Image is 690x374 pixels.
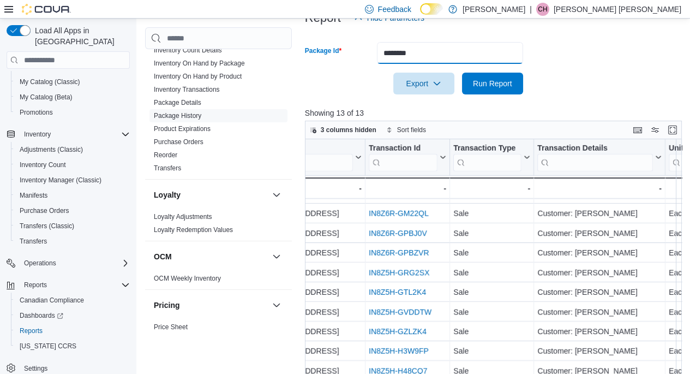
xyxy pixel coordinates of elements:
div: Transaction Details [537,144,653,154]
span: CH [538,3,547,16]
button: Manifests [11,188,134,203]
div: Customer: [PERSON_NAME] [537,345,662,358]
button: Enter fullscreen [666,123,679,136]
span: Canadian Compliance [20,296,84,305]
div: [STREET_ADDRESS] [263,345,362,358]
span: My Catalog (Beta) [15,91,130,104]
h3: OCM [154,251,172,262]
button: Transaction Details [537,144,662,171]
a: Loyalty Redemption Values [154,226,233,234]
span: Inventory Manager (Classic) [15,174,130,187]
div: Transaction Type [453,144,521,171]
span: Purchase Orders [15,204,130,217]
span: My Catalog (Beta) [20,93,73,102]
button: Promotions [11,105,134,120]
span: Transfers (Classic) [20,222,74,230]
a: Manifests [15,189,52,202]
a: Promotions [15,106,57,119]
button: Adjustments (Classic) [11,142,134,157]
a: Transfers [15,235,51,248]
span: Settings [24,364,47,373]
div: Inventory [145,17,292,179]
button: Display options [649,123,662,136]
p: | [530,3,532,16]
span: Export [400,73,448,94]
button: Transfers [11,234,134,249]
div: Sale [453,345,530,358]
div: Transaction Id URL [369,144,437,171]
div: Pricing [145,320,292,338]
a: IN8Z6R-GPBZVR [369,248,429,257]
button: Location [263,144,362,171]
div: Customer: [PERSON_NAME] [537,325,662,338]
a: IN8Z6R-GM22QL [369,209,429,218]
span: Reorder [154,151,177,159]
a: Purchase Orders [15,204,74,217]
button: Reports [20,278,51,292]
button: Loyalty [270,188,283,201]
button: Loyalty [154,189,268,200]
div: Location [263,144,353,154]
button: Canadian Compliance [11,293,134,308]
a: IN8Z6R-GPBJ0V [369,229,427,238]
span: Adjustments (Classic) [15,143,130,156]
span: Inventory Count Details [154,46,222,55]
a: Package History [154,112,201,120]
span: OCM Weekly Inventory [154,274,221,283]
div: Transaction Type [453,144,521,154]
button: Inventory Manager (Classic) [11,173,134,188]
button: Pricing [154,300,268,311]
span: Price Sheet [154,323,188,331]
button: Inventory Count [11,157,134,173]
button: Reports [2,277,134,293]
div: - [453,182,530,195]
a: My Catalog (Classic) [15,75,85,88]
div: Sale [453,207,530,220]
button: Purchase Orders [11,203,134,218]
div: [STREET_ADDRESS] [263,325,362,338]
span: Adjustments (Classic) [20,145,83,154]
button: Transaction Id [369,144,446,171]
h3: Loyalty [154,189,181,200]
span: Run Report [473,78,512,89]
span: Promotions [15,106,130,119]
span: Feedback [378,4,411,15]
p: Showing 13 of 13 [305,108,686,118]
span: Dashboards [15,309,130,322]
div: Sale [453,227,530,240]
div: [STREET_ADDRESS] [263,266,362,279]
a: Inventory Manager (Classic) [15,174,106,187]
a: Reports [15,324,47,337]
a: IN8Z5H-GTL2K4 [369,288,426,296]
button: Operations [20,257,61,270]
span: Dashboards [20,311,63,320]
img: Cova [22,4,71,15]
a: Dashboards [15,309,68,322]
span: Inventory Count [15,158,130,171]
div: Loyalty [145,210,292,241]
button: Export [393,73,454,94]
div: [STREET_ADDRESS] [263,207,362,220]
span: Washington CCRS [15,340,130,353]
a: Price Sheet [154,323,188,331]
button: Transaction Type [453,144,530,171]
span: Inventory On Hand by Package [154,59,245,68]
div: Customer: [PERSON_NAME] [537,266,662,279]
span: Transfers [20,237,47,246]
button: My Catalog (Beta) [11,90,134,105]
span: Sort fields [397,126,426,134]
div: Sale [453,286,530,299]
a: IN8Z5H-GZLZK4 [369,327,427,336]
p: [PERSON_NAME] [PERSON_NAME] [554,3,681,16]
a: Inventory Count Details [154,46,222,54]
a: Inventory Transactions [154,86,220,93]
span: Transfers (Classic) [15,219,130,233]
button: [US_STATE] CCRS [11,339,134,354]
span: Load All Apps in [GEOGRAPHIC_DATA] [31,25,130,47]
div: Transaction Details [537,144,653,171]
div: OCM [145,272,292,289]
button: Sort fields [382,123,430,136]
a: IN8Z5H-GRG2SX [369,268,429,277]
div: Customer: [PERSON_NAME] [537,286,662,299]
